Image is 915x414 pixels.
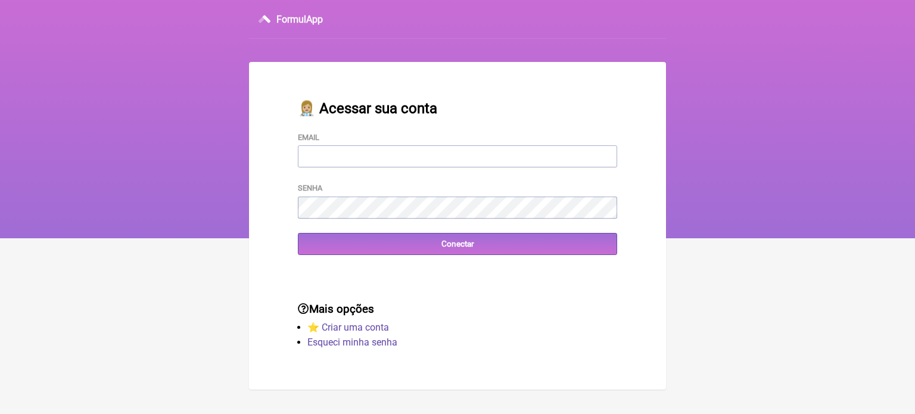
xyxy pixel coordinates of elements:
[298,303,617,316] h3: Mais opções
[298,183,322,192] label: Senha
[307,337,397,348] a: Esqueci minha senha
[298,133,319,142] label: Email
[307,322,389,333] a: ⭐️ Criar uma conta
[276,14,323,25] h3: FormulApp
[298,100,617,117] h2: 👩🏼‍⚕️ Acessar sua conta
[298,233,617,255] input: Conectar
